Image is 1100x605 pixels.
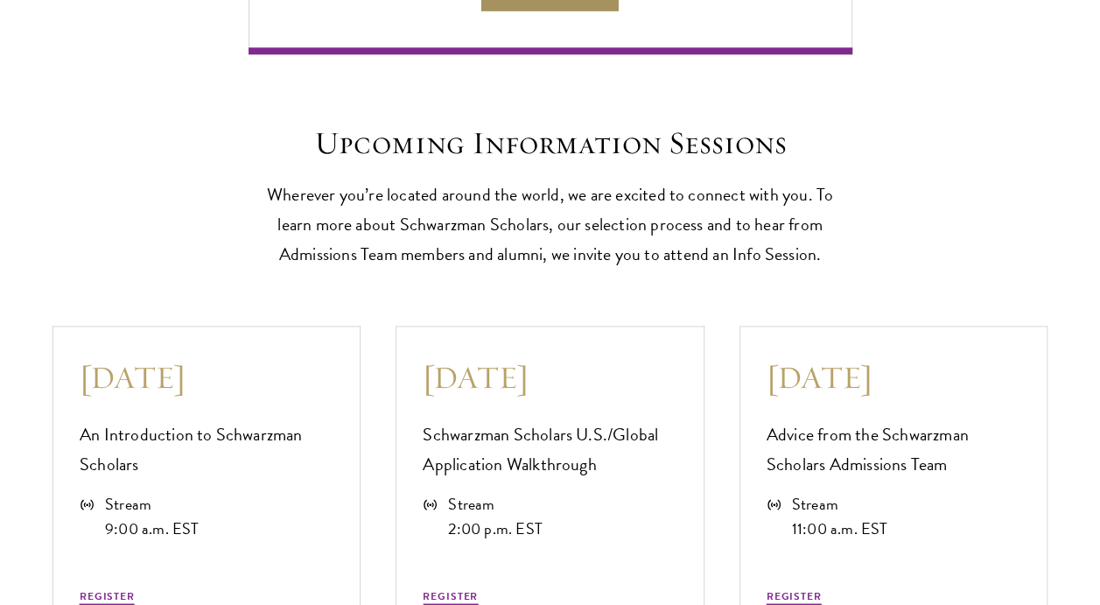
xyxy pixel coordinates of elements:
[792,492,888,517] div: Stream
[105,492,199,517] div: Stream
[792,517,888,541] div: 11:00 a.m. EST
[80,357,333,397] h3: [DATE]
[423,419,676,479] p: Schwarzman Scholars U.S./Global Application Walkthrough
[767,587,822,603] span: REGISTER
[249,124,852,162] h2: Upcoming Information Sessions
[448,492,542,517] div: Stream
[249,179,852,269] p: Wherever you’re located around the world, we are excited to connect with you. To learn more about...
[767,419,1020,479] p: Advice from the Schwarzman Scholars Admissions Team
[767,357,1020,397] h3: [DATE]
[448,517,542,541] div: 2:00 p.m. EST
[105,517,199,541] div: 9:00 a.m. EST
[80,587,135,603] span: REGISTER
[80,419,333,479] p: An Introduction to Schwarzman Scholars
[423,357,676,397] h3: [DATE]
[423,587,478,603] span: REGISTER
